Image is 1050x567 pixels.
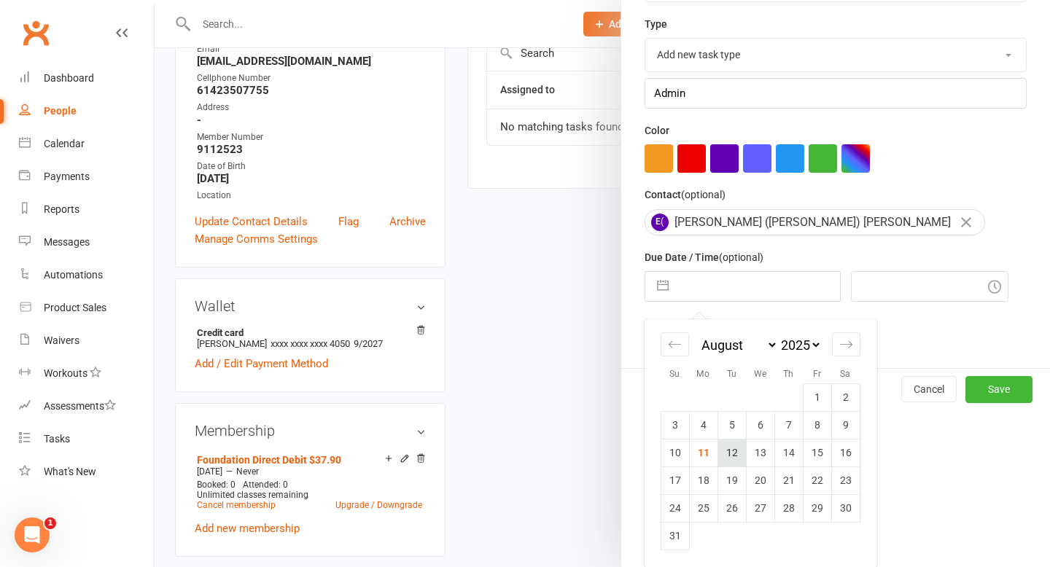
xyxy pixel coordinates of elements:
[44,138,85,149] div: Calendar
[746,466,774,494] td: Wednesday, August 20, 2025
[774,411,803,439] td: Thursday, August 7, 2025
[717,494,746,522] td: Tuesday, August 26, 2025
[717,411,746,439] td: Tuesday, August 5, 2025
[669,369,680,379] small: Su
[19,128,154,160] a: Calendar
[689,439,717,466] td: Monday, August 11, 2025
[813,369,821,379] small: Fr
[803,411,831,439] td: Friday, August 8, 2025
[19,259,154,292] a: Automations
[717,466,746,494] td: Tuesday, August 19, 2025
[696,369,709,379] small: Mo
[19,357,154,390] a: Workouts
[689,494,717,522] td: Monday, August 25, 2025
[746,494,774,522] td: Wednesday, August 27, 2025
[774,494,803,522] td: Thursday, August 28, 2025
[44,517,56,529] span: 1
[645,78,1027,109] input: Task type
[661,494,689,522] td: Sunday, August 24, 2025
[746,439,774,466] td: Wednesday, August 13, 2025
[661,411,689,439] td: Sunday, August 3, 2025
[19,193,154,226] a: Reports
[661,466,689,494] td: Sunday, August 17, 2025
[681,189,726,200] small: (optional)
[783,369,793,379] small: Th
[661,522,689,550] td: Sunday, August 31, 2025
[44,466,96,477] div: What's New
[661,332,689,356] div: Move backward to switch to the previous month.
[44,302,106,313] div: Product Sales
[831,411,860,439] td: Saturday, August 9, 2025
[831,466,860,494] td: Saturday, August 23, 2025
[689,411,717,439] td: Monday, August 4, 2025
[44,236,90,248] div: Messages
[44,269,103,281] div: Automations
[44,203,79,215] div: Reports
[44,433,70,445] div: Tasks
[840,369,850,379] small: Sa
[965,376,1032,402] button: Save
[19,324,154,357] a: Waivers
[645,249,763,265] label: Due Date / Time
[44,72,94,84] div: Dashboard
[19,292,154,324] a: Product Sales
[831,383,860,411] td: Saturday, August 2, 2025
[645,16,667,32] label: Type
[689,466,717,494] td: Monday, August 18, 2025
[803,383,831,411] td: Friday, August 1, 2025
[645,122,669,138] label: Color
[803,439,831,466] td: Friday, August 15, 2025
[44,335,79,346] div: Waivers
[651,214,669,231] span: E(
[774,439,803,466] td: Thursday, August 14, 2025
[774,466,803,494] td: Thursday, August 21, 2025
[44,105,77,117] div: People
[44,400,116,412] div: Assessments
[19,455,154,488] a: What's New
[754,369,766,379] small: We
[19,62,154,95] a: Dashboard
[44,171,90,182] div: Payments
[19,390,154,423] a: Assessments
[803,494,831,522] td: Friday, August 29, 2025
[19,423,154,455] a: Tasks
[645,187,726,203] label: Contact
[803,466,831,494] td: Friday, August 22, 2025
[661,439,689,466] td: Sunday, August 10, 2025
[746,411,774,439] td: Wednesday, August 6, 2025
[19,160,154,193] a: Payments
[717,439,746,466] td: Tuesday, August 12, 2025
[15,517,50,552] iframe: Intercom live chat
[19,95,154,128] a: People
[645,316,729,332] label: Email preferences
[645,319,876,567] div: Calendar
[831,439,860,466] td: Saturday, August 16, 2025
[727,369,736,379] small: Tu
[832,332,860,356] div: Move forward to switch to the next month.
[645,209,985,235] div: [PERSON_NAME] ([PERSON_NAME]) [PERSON_NAME]
[901,376,957,402] button: Cancel
[17,15,54,51] a: Clubworx
[719,251,763,263] small: (optional)
[831,494,860,522] td: Saturday, August 30, 2025
[44,367,87,379] div: Workouts
[19,226,154,259] a: Messages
